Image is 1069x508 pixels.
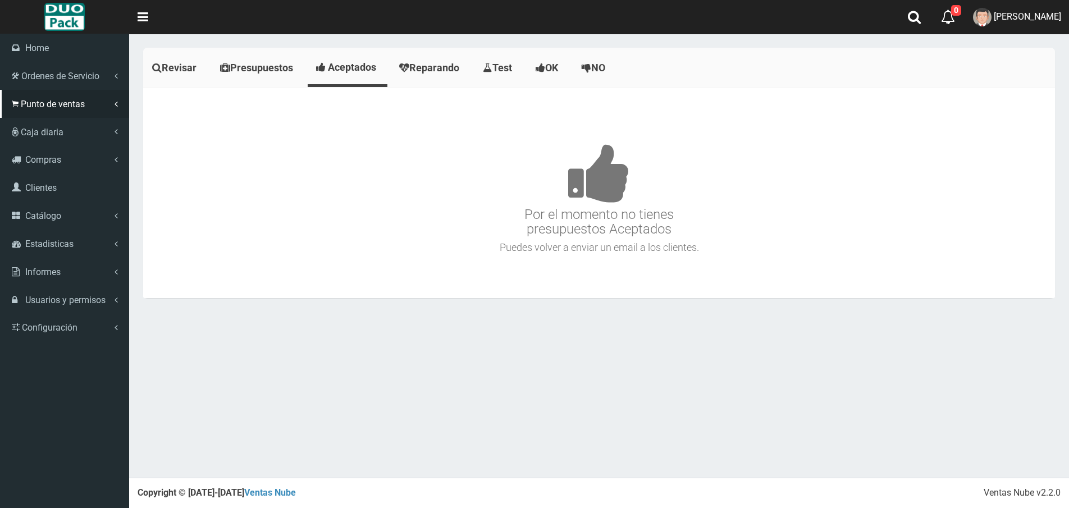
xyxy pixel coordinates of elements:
[138,487,296,498] strong: Copyright © [DATE]-[DATE]
[44,3,84,31] img: Logo grande
[25,239,74,249] span: Estadisticas
[573,51,617,85] a: NO
[25,154,61,165] span: Compras
[25,295,106,305] span: Usuarios y permisos
[545,62,558,74] span: OK
[21,127,63,138] span: Caja diaria
[973,8,992,26] img: User Image
[25,210,61,221] span: Catálogo
[984,487,1061,500] div: Ventas Nube v2.2.0
[951,5,961,16] span: 0
[390,51,471,85] a: Reparando
[328,61,376,73] span: Aceptados
[143,51,208,85] a: Revisar
[230,62,293,74] span: Presupuestos
[211,51,305,85] a: Presupuestos
[527,51,570,85] a: OK
[21,99,85,109] span: Punto de ventas
[25,43,49,53] span: Home
[146,242,1052,253] h4: Puedes volver a enviar un email a los clientes.
[591,62,605,74] span: NO
[994,11,1061,22] span: [PERSON_NAME]
[25,267,61,277] span: Informes
[308,51,387,84] a: Aceptados
[25,182,57,193] span: Clientes
[244,487,296,498] a: Ventas Nube
[474,51,524,85] a: Test
[492,62,512,74] span: Test
[409,62,459,74] span: Reparando
[21,71,99,81] span: Ordenes de Servicio
[22,322,77,333] span: Configuración
[146,110,1052,237] h3: Por el momento no tienes presupuestos Aceptados
[162,62,197,74] span: Revisar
